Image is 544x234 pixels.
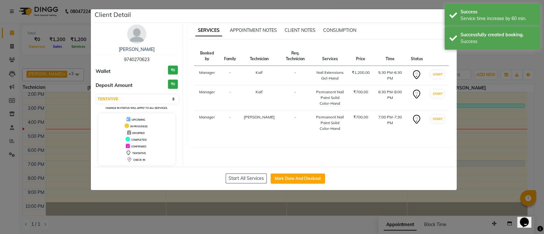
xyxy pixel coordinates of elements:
[226,174,267,183] button: Start All Services
[461,9,535,15] div: Success
[279,85,312,110] td: -
[244,115,275,119] span: [PERSON_NAME]
[96,68,111,75] span: Wallet
[285,27,316,33] span: CLIENT NOTES
[119,46,155,52] a: [PERSON_NAME]
[352,114,370,120] div: ₹700.00
[96,82,133,89] span: Deposit Amount
[194,110,220,136] td: Manager
[220,46,240,66] th: Family
[348,46,374,66] th: Price
[352,89,370,95] div: ₹700.00
[461,38,535,45] div: Success
[220,85,240,110] td: -
[431,115,444,123] button: START
[220,66,240,85] td: -
[194,66,220,85] td: Manager
[124,57,149,62] span: 9740270623
[323,27,356,33] span: CONSUMPTION
[374,110,407,136] td: 7:00 PM-7:30 PM
[316,70,344,81] div: Nail Extensions Gel-Hand
[316,89,344,106] div: Permanent Nail Paint Solid Color-Hand
[312,46,348,66] th: Services
[517,209,538,228] iframe: chat widget
[279,66,312,85] td: -
[195,25,222,36] span: SERVICES
[316,114,344,131] div: Permanent Nail Paint Solid Color-Hand
[352,70,370,75] div: ₹1,200.00
[132,131,145,135] span: DROPPED
[240,46,279,66] th: Technician
[256,70,263,75] span: Kaif
[220,110,240,136] td: -
[279,46,312,66] th: Req. Technician
[105,106,168,110] small: Change in status will apply to all services.
[374,85,407,110] td: 6:30 PM-8:00 PM
[168,80,178,89] h3: ₹0
[168,66,178,75] h3: ₹0
[95,10,131,19] h5: Client Detail
[279,110,312,136] td: -
[461,32,535,38] div: Successfully created booking.
[127,25,146,44] img: avatar
[194,85,220,110] td: Manager
[271,174,325,184] button: Mark Done And Checkout
[374,66,407,85] td: 5:30 PM-6:30 PM
[407,46,426,66] th: Status
[131,145,146,148] span: CONFIRMED
[431,90,444,98] button: START
[131,138,147,141] span: COMPLETED
[461,15,535,22] div: Service time increase by 60 min.
[130,125,148,128] span: IN PROGRESS
[230,27,277,33] span: APPOINTMENT NOTES
[431,70,444,78] button: START
[194,46,220,66] th: Booked by
[133,158,145,161] span: CHECK-IN
[374,46,407,66] th: Time
[132,152,146,155] span: TENTATIVE
[256,89,263,94] span: Kaif
[132,118,145,121] span: UPCOMING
